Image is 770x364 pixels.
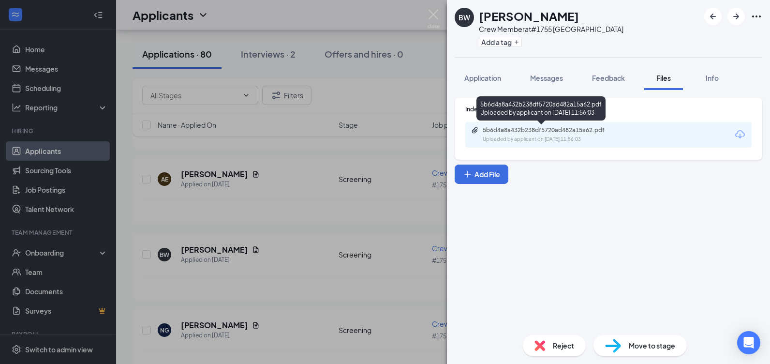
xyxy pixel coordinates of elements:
[471,126,628,143] a: Paperclip5b6d4a8a432b238df5720ad482a15a62.pdfUploaded by applicant on [DATE] 11:56:03
[479,37,522,47] button: PlusAdd a tag
[514,39,519,45] svg: Plus
[656,74,671,82] span: Files
[553,340,574,351] span: Reject
[479,8,579,24] h1: [PERSON_NAME]
[730,11,742,22] svg: ArrowRight
[737,331,760,354] div: Open Intercom Messenger
[483,136,628,143] div: Uploaded by applicant on [DATE] 11:56:03
[465,105,752,113] div: Indeed Resume
[707,11,719,22] svg: ArrowLeftNew
[629,340,675,351] span: Move to stage
[476,96,606,121] div: 5b6d4a8a432b238df5720ad482a15a62.pdf Uploaded by applicant on [DATE] 11:56:03
[706,74,719,82] span: Info
[459,13,470,22] div: BW
[464,74,501,82] span: Application
[530,74,563,82] span: Messages
[592,74,625,82] span: Feedback
[471,126,479,134] svg: Paperclip
[463,169,473,179] svg: Plus
[751,11,762,22] svg: Ellipses
[727,8,745,25] button: ArrowRight
[483,126,618,134] div: 5b6d4a8a432b238df5720ad482a15a62.pdf
[734,129,746,140] svg: Download
[455,165,508,184] button: Add FilePlus
[704,8,722,25] button: ArrowLeftNew
[479,24,623,34] div: Crew Member at #1755 [GEOGRAPHIC_DATA]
